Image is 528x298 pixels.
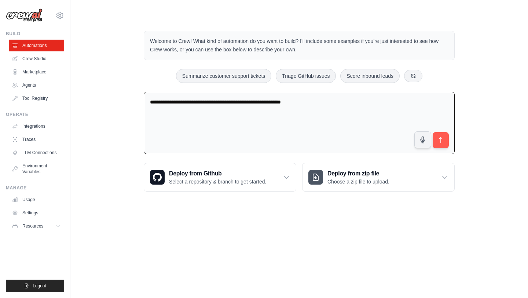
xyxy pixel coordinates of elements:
a: Tool Registry [9,92,64,104]
span: Resources [22,223,43,229]
button: Summarize customer support tickets [176,69,271,83]
p: Choose a zip file to upload. [327,178,389,185]
p: Select a repository & branch to get started. [169,178,266,185]
a: Crew Studio [9,53,64,65]
button: Logout [6,280,64,292]
span: Logout [33,283,46,289]
a: Marketplace [9,66,64,78]
a: Usage [9,194,64,206]
button: Resources [9,220,64,232]
iframe: Chat Widget [491,263,528,298]
a: Automations [9,40,64,51]
a: Environment Variables [9,160,64,178]
a: Integrations [9,120,64,132]
button: Score inbound leads [340,69,400,83]
div: Operate [6,112,64,117]
div: Manage [6,185,64,191]
a: Traces [9,134,64,145]
img: Logo [6,8,43,22]
h3: Deploy from Github [169,169,266,178]
a: LLM Connections [9,147,64,159]
a: Settings [9,207,64,219]
div: Build [6,31,64,37]
div: チャットウィジェット [491,263,528,298]
a: Agents [9,79,64,91]
button: Triage GitHub issues [276,69,336,83]
p: Welcome to Crew! What kind of automation do you want to build? I'll include some examples if you'... [150,37,448,54]
h3: Deploy from zip file [327,169,389,178]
